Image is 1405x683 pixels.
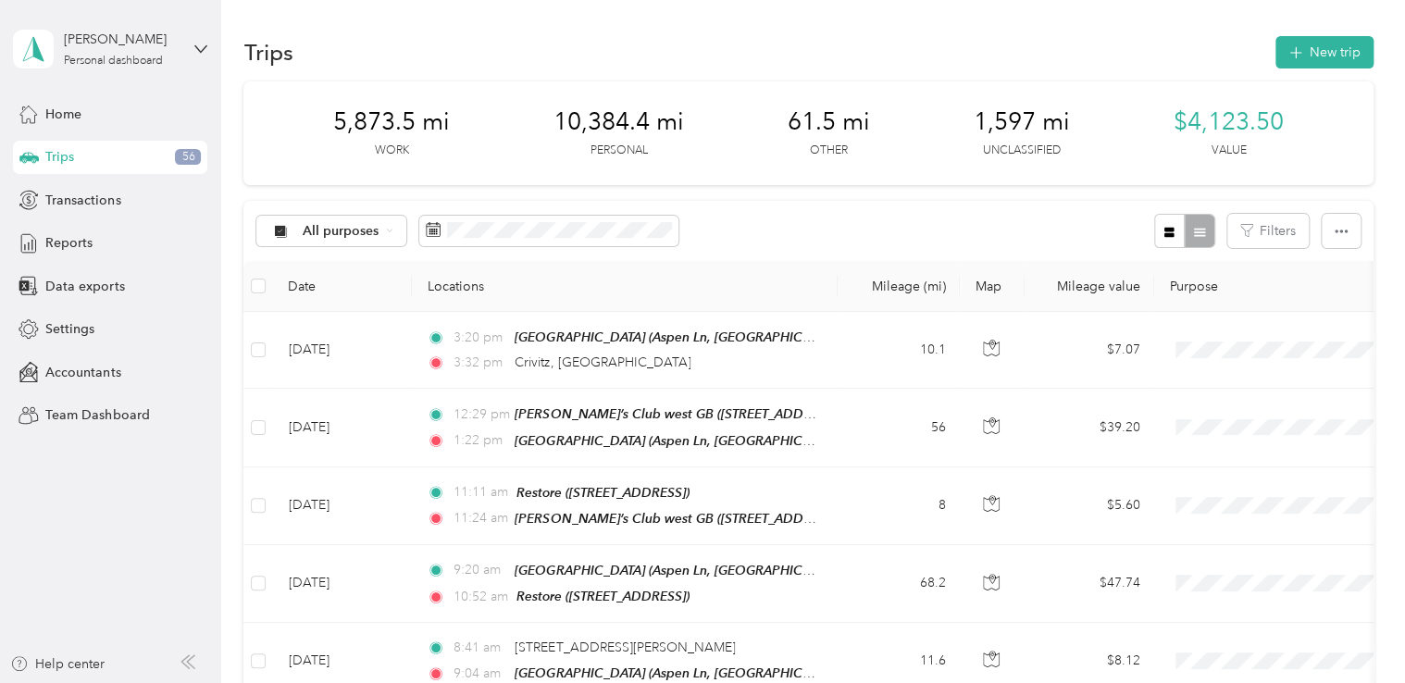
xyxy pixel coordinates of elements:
td: 68.2 [838,545,960,623]
button: New trip [1275,36,1374,68]
td: 56 [838,389,960,466]
span: $4,123.50 [1174,107,1284,137]
span: 5,873.5 mi [333,107,450,137]
span: Accountants [45,363,120,382]
span: Team Dashboard [45,405,149,425]
span: 9:20 am [454,560,506,580]
th: Mileage (mi) [838,261,960,312]
span: [PERSON_NAME]’s Club west GB ([STREET_ADDRESS][PERSON_NAME]) [515,511,945,527]
span: 1,597 mi [974,107,1070,137]
td: [DATE] [273,312,412,389]
td: 8 [838,467,960,545]
div: [PERSON_NAME] [64,30,180,49]
th: Locations [412,261,838,312]
th: Mileage value [1025,261,1154,312]
span: Settings [45,319,94,339]
span: Data exports [45,277,124,296]
span: Transactions [45,191,120,210]
span: 10,384.4 mi [553,107,684,137]
span: Trips [45,147,74,167]
span: 61.5 mi [788,107,870,137]
td: $5.60 [1025,467,1154,545]
span: 3:20 pm [454,328,506,348]
span: Reports [45,233,93,253]
span: 11:24 am [454,508,506,528]
span: 3:32 pm [454,353,506,373]
td: $7.07 [1025,312,1154,389]
th: Map [960,261,1025,312]
iframe: Everlance-gr Chat Button Frame [1301,579,1405,683]
p: Personal [590,143,647,159]
span: 56 [175,149,201,166]
span: Crivitz, [GEOGRAPHIC_DATA] [515,354,690,370]
div: Personal dashboard [64,56,163,67]
span: Home [45,105,81,124]
h1: Trips [243,43,292,62]
p: Value [1211,143,1246,159]
td: $47.74 [1025,545,1154,623]
button: Help center [10,654,105,674]
p: Work [374,143,408,159]
span: All purposes [303,225,379,238]
span: 11:11 am [454,482,508,503]
th: Date [273,261,412,312]
span: [STREET_ADDRESS][PERSON_NAME] [515,640,735,655]
span: Restore ([STREET_ADDRESS]) [516,589,690,603]
span: [GEOGRAPHIC_DATA] (Aspen Ln, [GEOGRAPHIC_DATA], [GEOGRAPHIC_DATA]) [515,665,984,681]
span: [GEOGRAPHIC_DATA] (Aspen Ln, [GEOGRAPHIC_DATA], [GEOGRAPHIC_DATA]) [515,563,984,578]
span: [PERSON_NAME]’s Club west GB ([STREET_ADDRESS][PERSON_NAME]) [515,406,945,422]
span: 8:41 am [454,638,506,658]
button: Filters [1227,214,1309,248]
td: [DATE] [273,389,412,466]
span: [GEOGRAPHIC_DATA] (Aspen Ln, [GEOGRAPHIC_DATA], [GEOGRAPHIC_DATA]) [515,433,984,449]
p: Other [810,143,848,159]
td: 10.1 [838,312,960,389]
span: 12:29 pm [454,404,506,425]
span: 1:22 pm [454,430,506,451]
span: 10:52 am [454,587,508,607]
p: Unclassified [983,143,1061,159]
td: [DATE] [273,467,412,545]
span: [GEOGRAPHIC_DATA] (Aspen Ln, [GEOGRAPHIC_DATA], [GEOGRAPHIC_DATA]) [515,329,984,345]
td: $39.20 [1025,389,1154,466]
td: [DATE] [273,545,412,623]
span: Restore ([STREET_ADDRESS]) [516,485,690,500]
